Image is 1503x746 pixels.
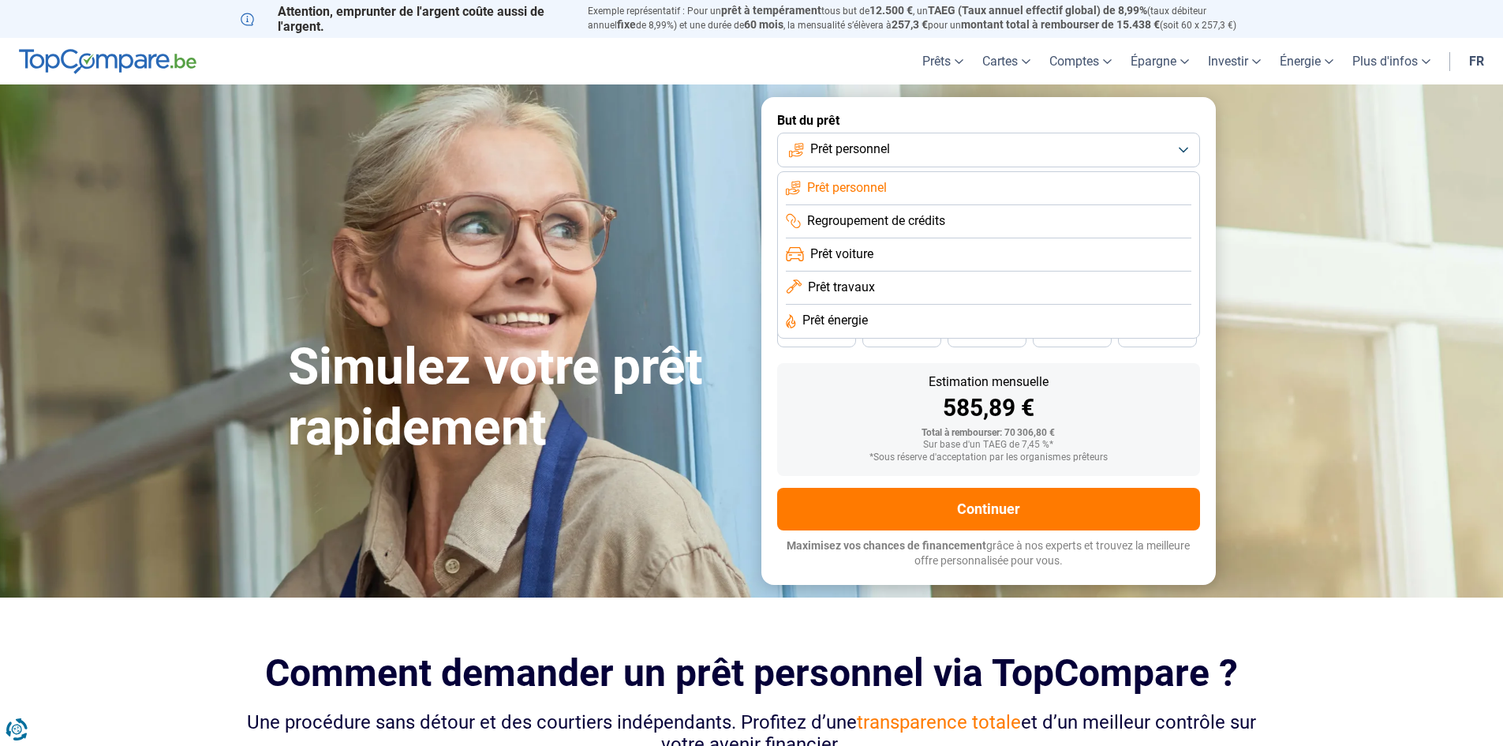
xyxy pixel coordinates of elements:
[970,331,1004,340] span: 36 mois
[19,49,196,74] img: TopCompare
[869,4,913,17] span: 12.500 €
[721,4,821,17] span: prêt à tempérament
[1121,38,1198,84] a: Épargne
[790,452,1187,463] div: *Sous réserve d'acceptation par les organismes prêteurs
[1270,38,1343,84] a: Énergie
[1140,331,1175,340] span: 24 mois
[807,179,887,197] span: Prêt personnel
[961,18,1160,31] span: montant total à rembourser de 15.438 €
[808,279,875,296] span: Prêt travaux
[790,396,1187,420] div: 585,89 €
[1343,38,1440,84] a: Plus d'infos
[802,312,868,329] span: Prêt énergie
[973,38,1040,84] a: Cartes
[1040,38,1121,84] a: Comptes
[790,428,1187,439] div: Total à rembourser: 70 306,80 €
[810,141,890,158] span: Prêt personnel
[928,4,1147,17] span: TAEG (Taux annuel effectif global) de 8,99%
[790,440,1187,451] div: Sur base d'un TAEG de 7,45 %*
[617,18,636,31] span: fixe
[777,133,1200,167] button: Prêt personnel
[777,488,1200,530] button: Continuer
[1198,38,1270,84] a: Investir
[913,38,973,84] a: Prêts
[288,337,742,459] h1: Simulez votre prêt rapidement
[799,331,834,340] span: 48 mois
[790,376,1187,388] div: Estimation mensuelle
[1460,38,1494,84] a: fr
[777,538,1200,569] p: grâce à nos experts et trouvez la meilleure offre personnalisée pour vous.
[884,331,919,340] span: 42 mois
[1055,331,1090,340] span: 30 mois
[777,113,1200,128] label: But du prêt
[241,4,569,34] p: Attention, emprunter de l'argent coûte aussi de l'argent.
[744,18,783,31] span: 60 mois
[588,4,1263,32] p: Exemple représentatif : Pour un tous but de , un (taux débiteur annuel de 8,99%) et une durée de ...
[241,651,1263,695] h2: Comment demander un prêt personnel via TopCompare ?
[810,246,873,263] span: Prêt voiture
[857,711,1021,733] span: transparence totale
[787,539,986,552] span: Maximisez vos chances de financement
[892,18,928,31] span: 257,3 €
[807,212,945,230] span: Regroupement de crédits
